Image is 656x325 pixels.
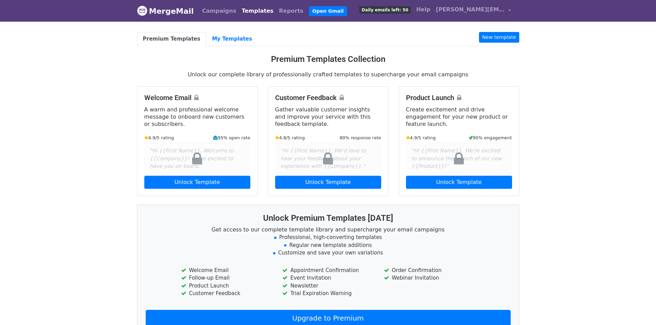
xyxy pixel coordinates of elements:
a: Templates [239,4,276,18]
h4: Product Launch [406,94,512,102]
small: 4.9/5 rating [406,134,436,141]
a: Premium Templates [137,32,206,46]
li: Regular new template additions [146,241,511,249]
p: A warm and professional welcome message to onboard new customers or subscribers. [144,106,250,128]
small: 4.9/5 rating [144,134,174,141]
a: Unlock Template [144,176,250,189]
a: Open Gmail [309,6,347,16]
img: MergeMail logo [137,6,147,16]
h4: Welcome Email [144,94,250,102]
a: My Templates [206,32,258,46]
span: Daily emails left: 50 [359,6,410,14]
a: Campaigns [199,4,239,18]
a: Unlock Template [406,176,512,189]
li: Professional, high-converting templates [146,234,511,241]
a: Help [414,3,433,17]
a: Reports [276,4,306,18]
li: Appointment Confirmation [282,267,373,274]
h3: Unlock Premium Templates [DATE] [146,213,511,223]
li: Customer Feedback [181,290,272,297]
li: Webinar Invitation [384,274,475,282]
p: Gather valuable customer insights and improve your service with this feedback template. [275,106,381,128]
li: Newsletter [282,282,373,290]
li: Customize and save your own variations [146,249,511,257]
small: 80% response rate [340,134,381,141]
small: 90% engagement [469,134,512,141]
span: [PERSON_NAME][EMAIL_ADDRESS][DOMAIN_NAME] [436,6,505,14]
a: MergeMail [137,4,194,18]
div: "Hi {{First Name}}, We'd love to hear your feedback about your experience with {{Company}}." [275,141,381,176]
li: Trial Expiration Warning [282,290,373,297]
p: Create excitement and drive engagement for your new product or feature launch. [406,106,512,128]
a: New template [479,32,519,43]
li: Product Launch [181,282,272,290]
h3: Premium Templates Collection [137,54,519,64]
p: Unlock our complete library of professionally crafted templates to supercharge your email campaigns [137,71,519,78]
a: Daily emails left: 50 [356,3,413,17]
h4: Customer Feedback [275,94,381,102]
a: [PERSON_NAME][EMAIL_ADDRESS][DOMAIN_NAME] [433,3,514,19]
small: 4.8/5 rating [275,134,305,141]
small: 95% open rate [213,134,250,141]
div: "Hi {{First Name}}, Welcome to {{Company}}! We're excited to have you on board." [144,141,250,176]
li: Welcome Email [181,267,272,274]
li: Event Invitation [282,274,373,282]
a: Unlock Template [275,176,381,189]
div: "Hi {{First Name}}, We're excited to announce the launch of our new {{Product}}!" [406,141,512,176]
li: Order Confirmation [384,267,475,274]
li: Follow-up Email [181,274,272,282]
p: Get access to our complete template library and supercharge your email campaigns [146,226,511,233]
